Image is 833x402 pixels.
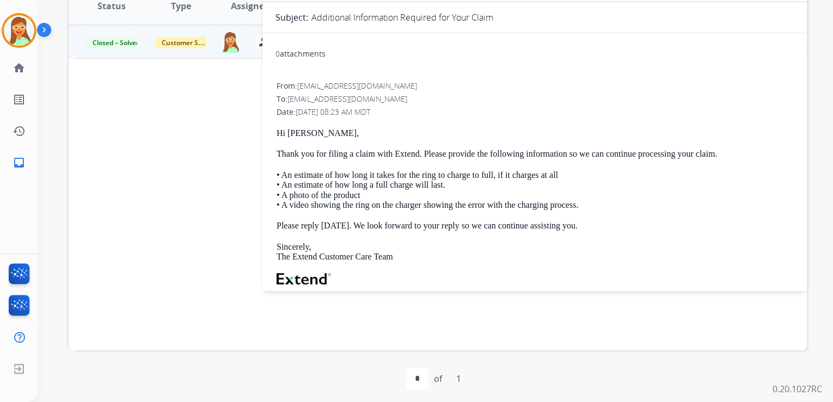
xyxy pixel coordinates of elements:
[275,48,326,59] div: attachments
[275,48,280,59] span: 0
[277,242,793,262] p: Sincerely, The Extend Customer Care Team
[311,11,493,24] p: Additional Information Required for Your Claim
[277,107,793,117] div: Date:
[13,61,26,75] mat-icon: home
[13,156,26,169] mat-icon: inbox
[277,170,793,211] p: • An estimate of how long it takes for the ring to charge to full, if it charges at all • An esti...
[277,128,793,138] p: Hi [PERSON_NAME],
[773,382,822,395] p: 0.20.1027RC
[448,368,470,389] div: 1
[258,35,271,48] mat-icon: person_remove
[4,15,34,46] img: avatar
[155,37,226,48] span: Customer Support
[297,81,417,91] span: [EMAIL_ADDRESS][DOMAIN_NAME]
[434,372,442,385] div: of
[13,125,26,138] mat-icon: history
[275,11,308,24] p: Subject:
[277,221,793,231] p: Please reply [DATE]. We look forward to your reply so we can continue assisting you.
[296,107,370,117] span: [DATE] 08:23 AM MDT
[287,94,407,104] span: [EMAIL_ADDRESS][DOMAIN_NAME]
[220,31,241,53] img: agent-avatar
[86,37,146,48] span: Closed – Solved
[277,81,793,91] div: From:
[277,273,331,285] img: Extend Logo
[277,94,793,104] div: To:
[13,93,26,106] mat-icon: list_alt
[277,149,793,159] p: Thank you for filing a claim with Extend. Please provide the following information so we can cont...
